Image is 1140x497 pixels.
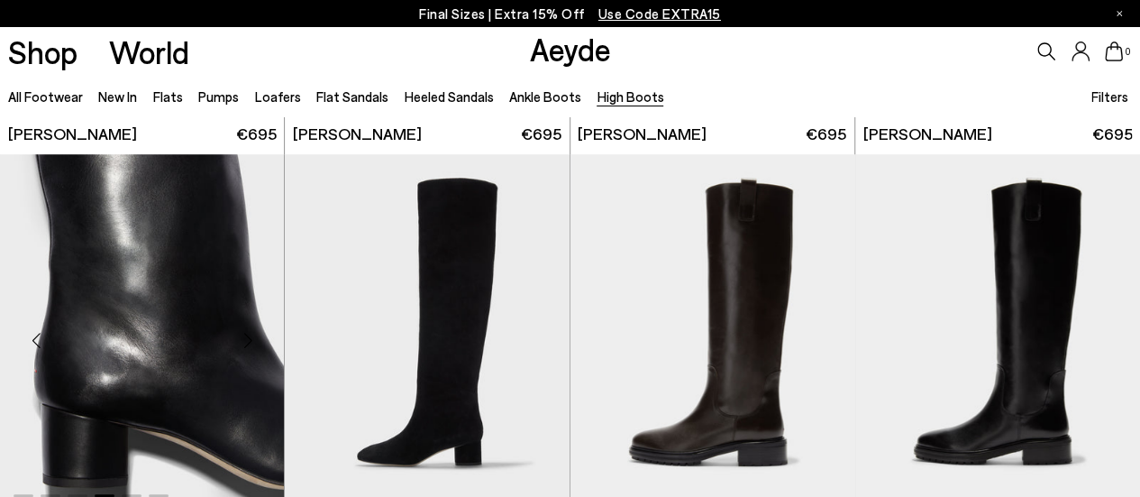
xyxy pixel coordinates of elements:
span: €695 [1091,123,1132,145]
span: [PERSON_NAME] [8,123,137,145]
a: Flat Sandals [316,88,388,105]
a: Aeyde [529,30,610,68]
a: World [109,36,189,68]
a: [PERSON_NAME] €695 [855,114,1140,154]
span: Navigate to /collections/ss25-final-sizes [598,5,721,22]
a: Ankle Boots [509,88,581,105]
a: [PERSON_NAME] €695 [285,114,569,154]
p: Final Sizes | Extra 15% Off [419,3,721,25]
div: Previous slide [9,313,63,367]
span: [PERSON_NAME] [862,123,991,145]
a: 0 [1105,41,1123,61]
span: €695 [806,123,846,145]
span: [PERSON_NAME] [293,123,422,145]
span: [PERSON_NAME] [578,123,707,145]
span: Filters [1091,88,1128,105]
a: Heeled Sandals [404,88,493,105]
a: [PERSON_NAME] €695 [570,114,854,154]
a: Pumps [198,88,239,105]
span: €695 [521,123,561,145]
a: Shop [8,36,78,68]
span: €695 [236,123,277,145]
a: New In [98,88,137,105]
a: Flats [153,88,183,105]
a: Loafers [255,88,301,105]
a: High Boots [597,88,663,105]
span: 0 [1123,47,1132,57]
div: Next slide [221,313,275,367]
a: All Footwear [8,88,83,105]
